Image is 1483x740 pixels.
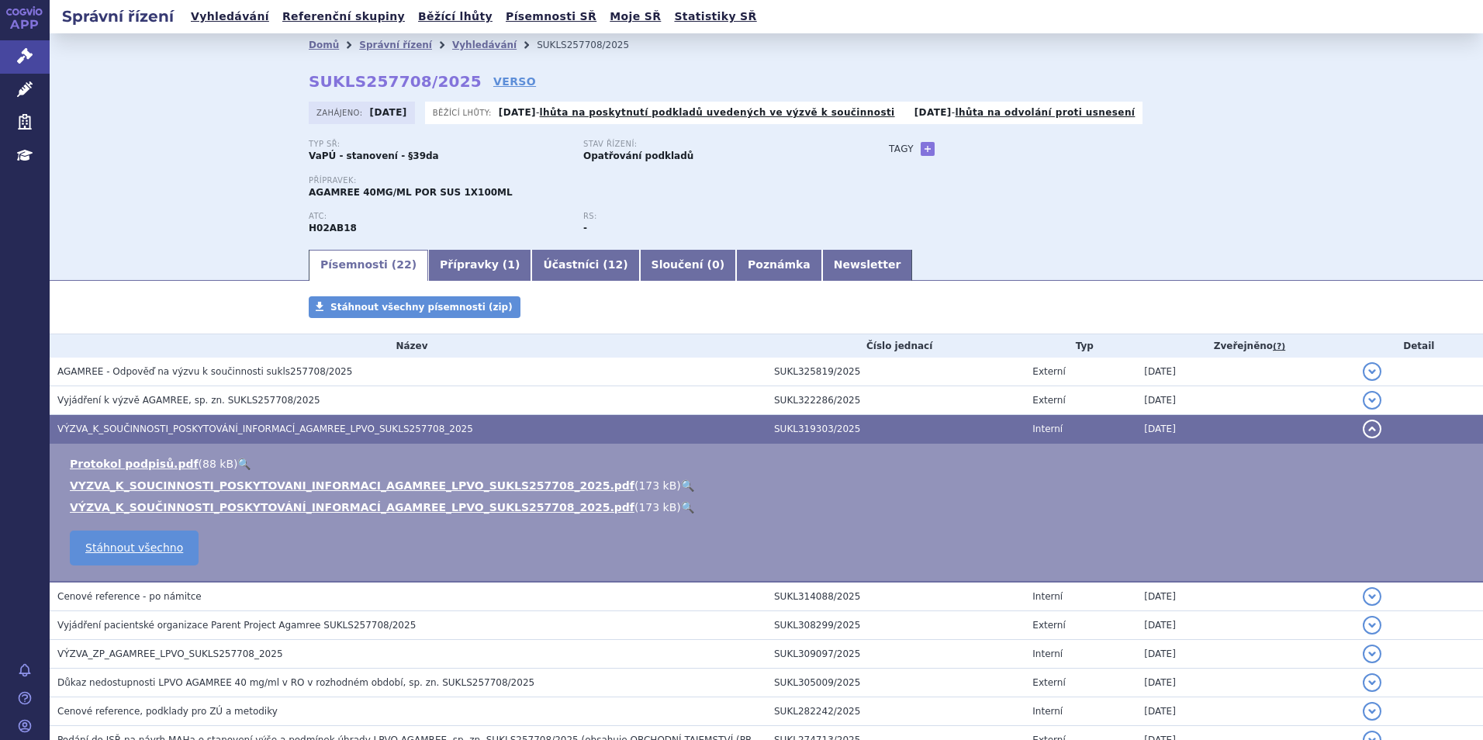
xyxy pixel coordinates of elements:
th: Název [50,334,766,358]
a: Písemnosti SŘ [501,6,601,27]
td: SUKL325819/2025 [766,358,1025,386]
a: Poznámka [736,250,822,281]
td: SUKL322286/2025 [766,386,1025,415]
strong: VAMOROLON [309,223,357,233]
span: 173 kB [638,479,676,492]
td: [DATE] [1136,415,1354,444]
span: Interní [1032,706,1063,717]
button: detail [1363,420,1381,438]
td: [DATE] [1136,358,1354,386]
a: Domů [309,40,339,50]
a: Přípravky (1) [428,250,531,281]
strong: Opatřování podkladů [583,150,693,161]
span: 88 kB [202,458,233,470]
span: Stáhnout všechny písemnosti (zip) [330,302,513,313]
a: VERSO [493,74,536,89]
a: VYZVA_K_SOUCINNOSTI_POSKYTOVANI_INFORMACI_AGAMREE_LPVO_SUKLS257708_2025.pdf [70,479,634,492]
span: VÝZVA_ZP_AGAMREE_LPVO_SUKLS257708_2025 [57,648,283,659]
span: 22 [396,258,411,271]
span: Interní [1032,424,1063,434]
a: 🔍 [681,479,694,492]
th: Zveřejněno [1136,334,1354,358]
span: Interní [1032,648,1063,659]
strong: [DATE] [499,107,536,118]
abbr: (?) [1273,341,1285,352]
h3: Tagy [889,140,914,158]
td: SUKL305009/2025 [766,669,1025,697]
a: VÝZVA_K_SOUČINNOSTI_POSKYTOVÁNÍ_INFORMACÍ_AGAMREE_LPVO_SUKLS257708_2025.pdf [70,501,634,514]
td: SUKL282242/2025 [766,697,1025,726]
strong: VaPÚ - stanovení - §39da [309,150,439,161]
a: lhůta na odvolání proti usnesení [955,107,1135,118]
th: Typ [1025,334,1136,358]
strong: SUKLS257708/2025 [309,72,482,91]
strong: - [583,223,587,233]
button: detail [1363,673,1381,692]
span: Externí [1032,366,1065,377]
button: detail [1363,587,1381,606]
span: 12 [608,258,623,271]
span: VÝZVA_K_SOUČINNOSTI_POSKYTOVÁNÍ_INFORMACÍ_AGAMREE_LPVO_SUKLS257708_2025 [57,424,473,434]
li: ( ) [70,500,1467,515]
a: 🔍 [681,501,694,514]
button: detail [1363,702,1381,721]
p: RS: [583,212,842,221]
td: [DATE] [1136,582,1354,611]
th: Číslo jednací [766,334,1025,358]
p: Stav řízení: [583,140,842,149]
a: Protokol podpisů.pdf [70,458,199,470]
a: 🔍 [237,458,251,470]
td: [DATE] [1136,611,1354,640]
a: Referenční skupiny [278,6,410,27]
span: Vyjádření k výzvě AGAMREE, sp. zn. SUKLS257708/2025 [57,395,320,406]
td: SUKL309097/2025 [766,640,1025,669]
li: ( ) [70,456,1467,472]
li: SUKLS257708/2025 [537,33,649,57]
a: Vyhledávání [452,40,517,50]
span: 1 [507,258,515,271]
button: detail [1363,391,1381,410]
p: - [499,106,895,119]
span: AGAMREE 40MG/ML POR SUS 1X100ML [309,187,513,198]
td: SUKL319303/2025 [766,415,1025,444]
td: [DATE] [1136,386,1354,415]
td: [DATE] [1136,640,1354,669]
p: Typ SŘ: [309,140,568,149]
span: Zahájeno: [316,106,365,119]
a: Správní řízení [359,40,432,50]
a: Stáhnout všechny písemnosti (zip) [309,296,520,318]
button: detail [1363,616,1381,635]
span: Externí [1032,395,1065,406]
a: lhůta na poskytnutí podkladů uvedených ve výzvě k součinnosti [540,107,895,118]
td: SUKL314088/2025 [766,582,1025,611]
a: Písemnosti (22) [309,250,428,281]
a: Moje SŘ [605,6,665,27]
p: - [914,106,1136,119]
a: Vyhledávání [186,6,274,27]
span: Cenové reference - po námitce [57,591,202,602]
td: [DATE] [1136,697,1354,726]
span: Běžící lhůty: [433,106,495,119]
h2: Správní řízení [50,5,186,27]
strong: [DATE] [370,107,407,118]
a: Běžící lhůty [413,6,497,27]
p: Přípravek: [309,176,858,185]
li: ( ) [70,478,1467,493]
a: Stáhnout všechno [70,531,199,565]
td: [DATE] [1136,669,1354,697]
th: Detail [1355,334,1483,358]
td: SUKL308299/2025 [766,611,1025,640]
button: detail [1363,362,1381,381]
a: Účastníci (12) [531,250,639,281]
span: 173 kB [638,501,676,514]
strong: [DATE] [914,107,952,118]
span: Vyjádření pacientské organizace Parent Project Agamree SUKLS257708/2025 [57,620,416,631]
a: Sloučení (0) [640,250,736,281]
span: Interní [1032,591,1063,602]
a: + [921,142,935,156]
span: 0 [712,258,720,271]
span: Externí [1032,677,1065,688]
span: Externí [1032,620,1065,631]
button: detail [1363,645,1381,663]
a: Newsletter [822,250,913,281]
